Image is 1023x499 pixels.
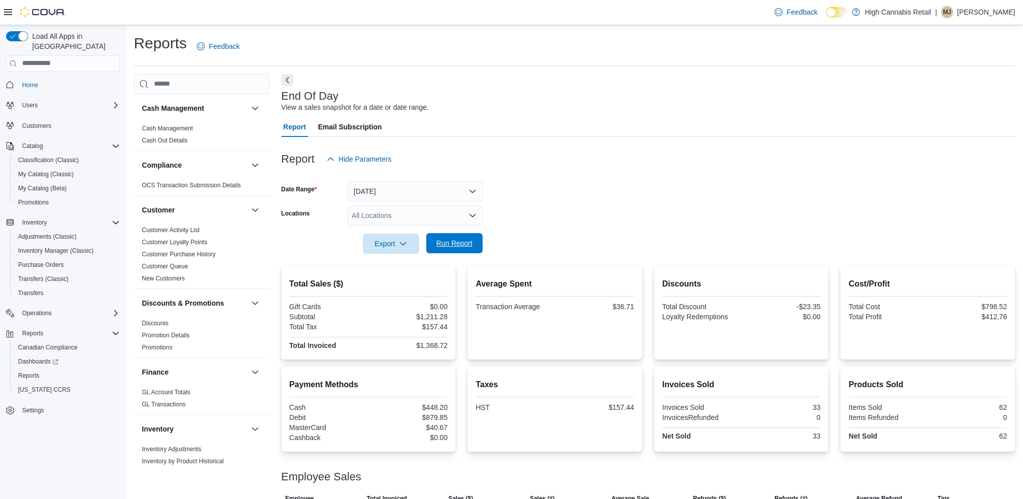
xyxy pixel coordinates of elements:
h3: Cash Management [142,103,204,113]
div: Total Tax [289,323,366,331]
button: Adjustments (Classic) [10,230,124,244]
span: Export [369,234,413,254]
div: $0.00 [370,434,447,442]
span: My Catalog (Beta) [18,184,67,192]
a: Customer Activity List [142,227,200,234]
button: Catalog [18,140,47,152]
span: Adjustments (Classic) [18,233,76,241]
button: Operations [18,307,56,319]
a: [US_STATE] CCRS [14,384,74,396]
strong: Net Sold [662,432,691,440]
h2: Average Spent [476,278,634,290]
span: Transfers [14,287,120,299]
span: Transfers [18,289,43,297]
span: GL Account Totals [142,388,190,396]
div: Items Sold [848,403,925,411]
span: My Catalog (Classic) [14,168,120,180]
div: Subtotal [289,313,366,321]
button: Inventory [142,424,247,434]
button: Compliance [249,159,261,171]
a: OCS Transaction Submission Details [142,182,241,189]
span: Operations [22,309,52,317]
a: Cash Out Details [142,137,188,144]
div: Total Cost [848,303,925,311]
span: Report [283,117,306,137]
span: Hide Parameters [339,154,391,164]
div: 33 [743,432,820,440]
div: $1,211.28 [370,313,447,321]
a: Adjustments (Classic) [14,231,81,243]
button: Reports [18,327,47,339]
a: Transfers [14,287,47,299]
a: New Customers [142,275,185,282]
span: Classification (Classic) [14,154,120,166]
span: Inventory Adjustments [142,445,201,453]
button: Users [18,99,42,111]
button: Reports [2,326,124,340]
h2: Cost/Profit [848,278,1007,290]
span: Run Report [436,238,473,248]
button: Compliance [142,160,247,170]
div: $879.85 [370,413,447,421]
div: 0 [743,413,820,421]
a: Customer Loyalty Points [142,239,207,246]
div: 62 [930,432,1007,440]
div: Cash Management [134,122,269,151]
div: Items Refunded [848,413,925,421]
span: Inventory [18,217,120,229]
button: Catalog [2,139,124,153]
div: Discounts & Promotions [134,317,269,358]
a: My Catalog (Classic) [14,168,78,180]
a: Discounts [142,320,169,327]
span: Customers [18,119,120,132]
button: Customer [142,205,247,215]
div: View a sales snapshot for a date or date range. [281,102,429,113]
span: Catalog [18,140,120,152]
button: Cash Management [249,102,261,114]
button: Settings [2,403,124,417]
div: $157.44 [557,403,634,411]
strong: Net Sold [848,432,877,440]
span: Transfers (Classic) [18,275,68,283]
span: Dashboards [14,355,120,368]
div: MasterCard [289,423,366,432]
div: Loyalty Redemptions [662,313,739,321]
span: Reports [22,329,43,337]
div: Gift Cards [289,303,366,311]
button: Purchase Orders [10,258,124,272]
span: Email Subscription [318,117,382,137]
span: Feedback [786,7,817,17]
a: Inventory by Product Historical [142,458,224,465]
span: Inventory [22,219,47,227]
div: Madison Johnson [941,6,953,18]
div: $448.20 [370,403,447,411]
span: My Catalog (Beta) [14,182,120,194]
p: High Cannabis Retail [865,6,931,18]
a: Transfers (Classic) [14,273,72,285]
p: | [935,6,937,18]
span: Reports [18,372,39,380]
a: Inventory Adjustments [142,446,201,453]
span: New Customers [142,274,185,282]
input: Dark Mode [826,7,847,18]
div: Cashback [289,434,366,442]
div: $0.00 [743,313,820,321]
div: Compliance [134,179,269,195]
span: Settings [22,406,44,414]
div: Total Discount [662,303,739,311]
h3: Compliance [142,160,182,170]
button: Next [281,74,293,86]
button: Discounts & Promotions [142,298,247,308]
h3: Customer [142,205,175,215]
span: Promotions [18,198,49,206]
span: Cash Out Details [142,136,188,145]
span: My Catalog (Classic) [18,170,74,178]
span: Users [22,101,38,109]
button: My Catalog (Classic) [10,167,124,181]
a: GL Account Totals [142,389,190,396]
span: GL Transactions [142,400,186,408]
button: Finance [142,367,247,377]
div: $412.76 [930,313,1007,321]
span: [US_STATE] CCRS [18,386,70,394]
